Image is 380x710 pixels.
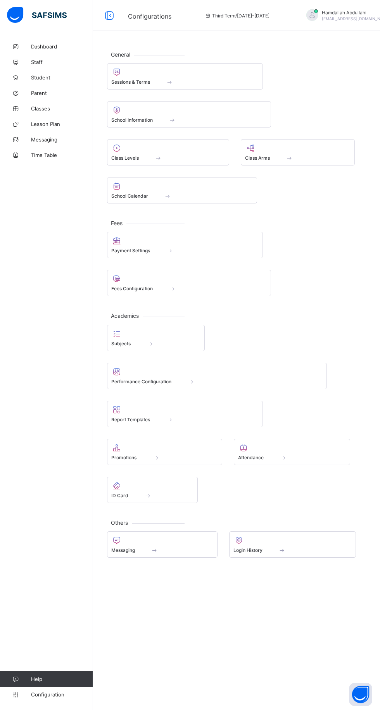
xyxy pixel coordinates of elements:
[204,13,269,19] span: session/term information
[107,220,126,226] span: Fees
[111,493,128,498] span: ID Card
[31,136,93,143] span: Messaging
[111,117,153,123] span: School Information
[31,121,93,127] span: Lesson Plan
[31,59,93,65] span: Staff
[111,455,136,460] span: Promotions
[31,43,93,50] span: Dashboard
[111,341,131,346] span: Subjects
[107,477,198,503] div: ID Card
[107,325,205,351] div: Subjects
[31,74,93,81] span: Student
[111,286,153,291] span: Fees Configuration
[111,248,150,253] span: Payment Settings
[107,139,229,165] div: Class Levels
[107,531,218,558] div: Messaging
[111,547,135,553] span: Messaging
[31,105,93,112] span: Classes
[111,379,171,384] span: Performance Configuration
[111,417,150,422] span: Report Templates
[107,232,263,258] div: Payment Settings
[107,363,327,389] div: Performance Configuration
[107,177,257,203] div: School Calendar
[349,683,372,706] button: Open asap
[31,691,93,698] span: Configuration
[31,152,93,158] span: Time Table
[111,155,139,161] span: Class Levels
[238,455,264,460] span: Attendance
[107,439,222,465] div: Promotions
[111,79,150,85] span: Sessions & Terms
[241,139,355,165] div: Class Arms
[233,547,263,553] span: Login History
[107,101,271,128] div: School Information
[107,401,263,427] div: Report Templates
[111,193,148,199] span: School Calendar
[107,270,271,296] div: Fees Configuration
[107,519,132,526] span: Others
[229,531,356,558] div: Login History
[107,312,143,319] span: Academics
[31,676,93,682] span: Help
[107,63,263,90] div: Sessions & Terms
[7,7,67,23] img: safsims
[31,90,93,96] span: Parent
[245,155,270,161] span: Class Arms
[107,51,134,58] span: General
[128,12,171,20] span: Configurations
[234,439,350,465] div: Attendance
